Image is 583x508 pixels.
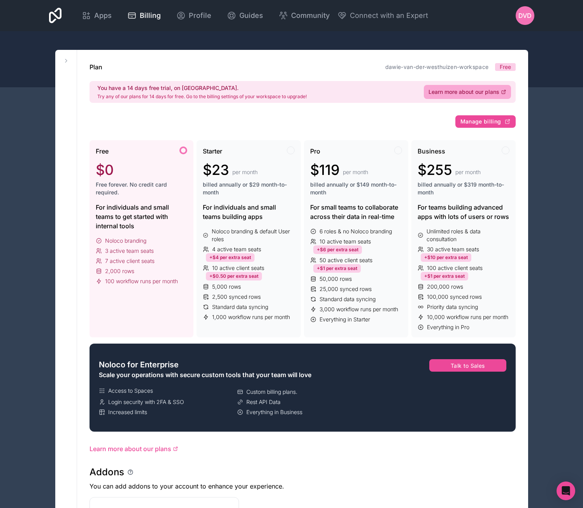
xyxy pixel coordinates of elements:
button: Connect with an Expert [337,10,428,21]
p: Try any of our plans for 14 days for free. Go to the billing settings of your workspace to upgrade! [97,93,307,100]
span: Noloco branding & default User roles [212,228,295,243]
span: Noloco branding [105,237,146,245]
span: 7 active client seats [105,257,155,265]
span: Learn more about our plans [428,88,499,96]
span: $255 [418,162,452,178]
span: Dvd [518,11,532,20]
span: billed annually or $319 month-to-month [418,181,509,196]
div: +$10 per extra seat [421,253,471,262]
span: 2,500 synced rows [212,293,261,301]
span: 10 active team seats [320,238,371,245]
span: Manage billing [460,118,501,125]
span: Profile [189,10,211,21]
span: Noloco for Enterprise [99,359,179,370]
span: Free [96,146,109,156]
span: Pro [310,146,320,156]
span: 100,000 synced rows [427,293,482,301]
div: For individuals and small teams building apps [203,203,295,221]
div: Open Intercom Messenger [557,482,575,500]
a: Profile [170,7,218,24]
span: Starter [203,146,222,156]
span: per month [343,168,368,176]
span: Increased limits [108,408,147,416]
span: 1,000 workflow runs per month [212,313,290,321]
span: 3,000 workflow runs per month [320,305,398,313]
h1: Plan [90,62,102,72]
span: 100 workflow runs per month [105,277,178,285]
span: 3 active team seats [105,247,154,255]
div: +$0.50 per extra seat [206,272,262,280]
span: Learn more about our plans [90,444,171,453]
span: Access to Spaces [108,387,153,395]
span: Unlimited roles & data consultation [427,228,509,243]
span: billed annually or $29 month-to-month [203,181,295,196]
a: Apps [76,7,118,24]
h2: You have a 14 days free trial, on [GEOGRAPHIC_DATA]. [97,84,307,92]
span: $23 [203,162,229,178]
span: Standard data syncing [212,303,268,311]
a: Community [272,7,336,24]
p: You can add addons to your account to enhance your experience. [90,482,516,491]
a: dawie-van-der-westhuizen-workspace [385,64,489,70]
span: 200,000 rows [427,283,463,291]
span: Business [418,146,445,156]
button: Talk to Sales [429,359,506,372]
div: +$6 per extra seat [313,245,362,254]
span: Rest API Data [246,398,281,406]
span: Everything in Starter [320,316,370,323]
div: Scale your operations with secure custom tools that your team will love [99,370,372,379]
span: 6 roles & no Noloco branding [320,228,392,235]
a: Learn more about our plans [90,444,516,453]
span: billed annually or $149 month-to-month [310,181,402,196]
div: For individuals and small teams to get started with internal tools [96,203,188,231]
span: 50 active client seats [320,256,372,264]
span: 25,000 synced rows [320,285,372,293]
span: 4 active team seats [212,245,261,253]
span: 2,000 rows [105,267,134,275]
div: +$1 per extra seat [421,272,468,280]
span: Free [500,63,511,71]
a: Learn more about our plans [424,85,511,99]
div: For small teams to collaborate across their data in real-time [310,203,402,221]
span: Everything in Business [246,408,302,416]
span: $119 [310,162,340,178]
a: Billing [121,7,167,24]
div: For teams building advanced apps with lots of users or rows [418,203,509,221]
span: 5,000 rows [212,283,241,291]
span: Priority data syncing [427,303,478,311]
span: Billing [140,10,161,21]
span: $0 [96,162,114,178]
span: per month [232,168,258,176]
a: Guides [221,7,269,24]
span: Apps [94,10,112,21]
div: +$1 per extra seat [313,264,361,273]
span: 10,000 workflow runs per month [427,313,508,321]
span: Standard data syncing [320,295,376,303]
span: per month [455,168,481,176]
span: Custom billing plans. [246,388,297,396]
div: +$4 per extra seat [206,253,255,262]
h1: Addons [90,466,124,478]
span: Connect with an Expert [350,10,428,21]
span: 50,000 rows [320,275,352,283]
span: 10 active client seats [212,264,264,272]
span: Login security with 2FA & SSO [108,398,184,406]
span: Everything in Pro [427,323,469,331]
span: 30 active team seats [427,245,479,253]
span: Community [291,10,330,21]
span: Free forever. No credit card required. [96,181,188,196]
span: Guides [239,10,263,21]
button: Manage billing [455,115,516,128]
span: 100 active client seats [427,264,483,272]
